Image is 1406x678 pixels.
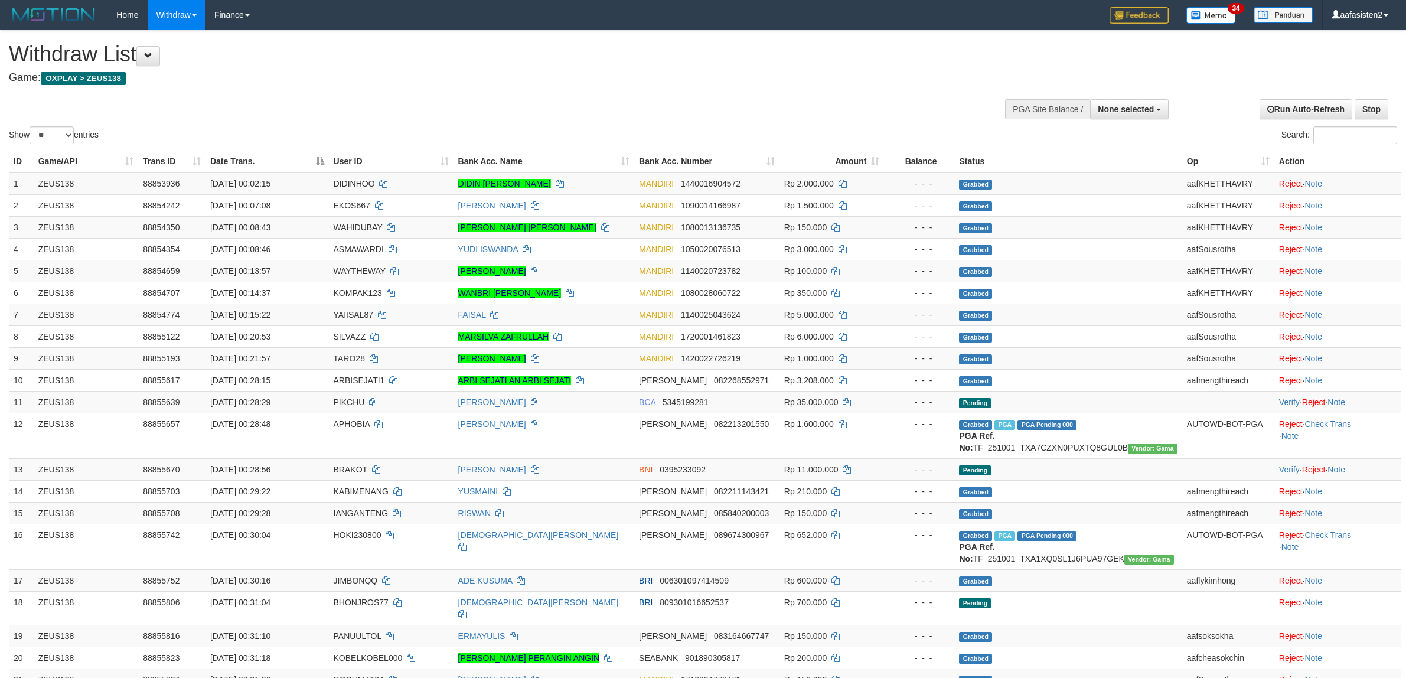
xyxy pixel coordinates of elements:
[889,374,950,386] div: - - -
[1182,413,1274,458] td: AUTOWD-BOT-PGA
[143,245,180,254] span: 88854354
[458,487,498,496] a: YUSMAINI
[639,223,674,232] span: MANDIRI
[34,260,139,282] td: ZEUS138
[959,376,992,386] span: Grabbed
[784,376,834,385] span: Rp 3.208.000
[959,487,992,497] span: Grabbed
[1304,288,1322,298] a: Note
[1304,179,1322,188] a: Note
[1313,126,1397,144] input: Search:
[334,245,384,254] span: ASMAWARDI
[1182,524,1274,569] td: AUTOWD-BOT-PGA
[1274,194,1401,216] td: ·
[143,576,180,585] span: 88855752
[681,310,740,320] span: Copy 1140025043624 to clipboard
[1304,223,1322,232] a: Note
[143,487,180,496] span: 88855703
[34,172,139,195] td: ZEUS138
[1279,530,1303,540] a: Reject
[889,243,950,255] div: - - -
[959,311,992,321] span: Grabbed
[210,179,270,188] span: [DATE] 00:02:15
[1279,576,1303,585] a: Reject
[34,194,139,216] td: ZEUS138
[1279,397,1300,407] a: Verify
[1182,151,1274,172] th: Op: activate to sort column ascending
[889,353,950,364] div: - - -
[458,179,551,188] a: DIDIN [PERSON_NAME]
[681,201,740,210] span: Copy 1090014166987 to clipboard
[9,6,99,24] img: MOTION_logo.png
[1128,444,1177,454] span: Vendor URL: https://trx31.1velocity.biz
[34,458,139,480] td: ZEUS138
[959,354,992,364] span: Grabbed
[454,151,635,172] th: Bank Acc. Name: activate to sort column ascending
[634,151,779,172] th: Bank Acc. Number: activate to sort column ascending
[714,530,769,540] span: Copy 089674300967 to clipboard
[784,310,834,320] span: Rp 5.000.000
[681,179,740,188] span: Copy 1440016904572 to clipboard
[34,151,139,172] th: Game/API: activate to sort column ascending
[1304,354,1322,363] a: Note
[1355,99,1388,119] a: Stop
[1274,502,1401,524] td: ·
[334,354,365,363] span: TARO28
[458,530,619,540] a: [DEMOGRAPHIC_DATA][PERSON_NAME]
[9,391,34,413] td: 11
[1182,216,1274,238] td: aafKHETTHAVRY
[889,265,950,277] div: - - -
[889,287,950,299] div: - - -
[9,524,34,569] td: 16
[210,245,270,254] span: [DATE] 00:08:46
[458,245,518,254] a: YUDI ISWANDA
[639,310,674,320] span: MANDIRI
[334,508,389,518] span: IANGANTENG
[784,245,834,254] span: Rp 3.000.000
[34,524,139,569] td: ZEUS138
[1279,245,1303,254] a: Reject
[954,413,1182,458] td: TF_251001_TXA7CZXN0PUXTQ8GUL0B
[1017,420,1076,430] span: PGA Pending
[889,200,950,211] div: - - -
[639,376,707,385] span: [PERSON_NAME]
[143,354,180,363] span: 88855193
[959,333,992,343] span: Grabbed
[41,72,126,85] span: OXPLAY > ZEUS138
[210,354,270,363] span: [DATE] 00:21:57
[143,419,180,429] span: 88855657
[210,376,270,385] span: [DATE] 00:28:15
[210,223,270,232] span: [DATE] 00:08:43
[143,288,180,298] span: 88854707
[954,524,1182,569] td: TF_251001_TXA1XQ0SL1J6PUA97GEK
[959,289,992,299] span: Grabbed
[639,354,674,363] span: MANDIRI
[681,354,740,363] span: Copy 1420022726219 to clipboard
[458,376,572,385] a: ARBI SEJATI AN ARBI SEJATI
[1304,419,1351,429] a: Check Trans
[210,530,270,540] span: [DATE] 00:30:04
[889,331,950,343] div: - - -
[959,180,992,190] span: Grabbed
[1279,179,1303,188] a: Reject
[1090,99,1169,119] button: None selected
[889,575,950,586] div: - - -
[9,282,34,304] td: 6
[1182,369,1274,391] td: aafmengthireach
[34,413,139,458] td: ZEUS138
[34,569,139,591] td: ZEUS138
[639,201,674,210] span: MANDIRI
[1182,347,1274,369] td: aafSousrotha
[784,465,839,474] span: Rp 11.000.000
[1182,325,1274,347] td: aafSousrotha
[9,480,34,502] td: 14
[143,179,180,188] span: 88853936
[639,288,674,298] span: MANDIRI
[9,304,34,325] td: 7
[1254,7,1313,23] img: panduan.png
[143,465,180,474] span: 88855670
[458,631,505,641] a: ERMAYULIS
[1124,555,1174,565] span: Vendor URL: https://trx31.1velocity.biz
[210,201,270,210] span: [DATE] 00:07:08
[889,418,950,430] div: - - -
